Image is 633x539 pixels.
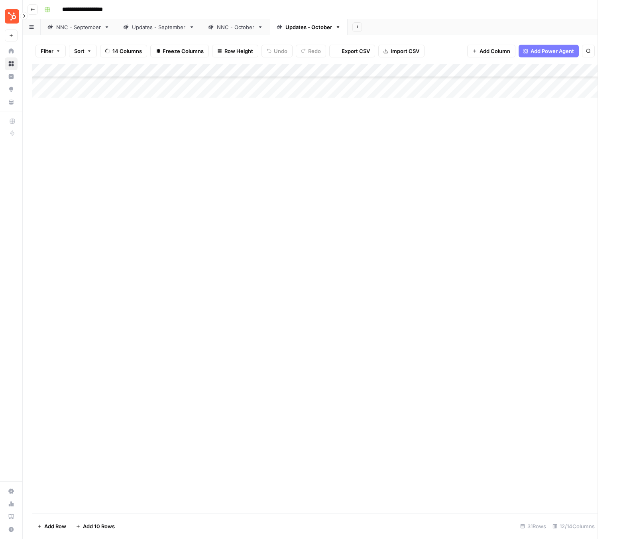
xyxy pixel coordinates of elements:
div: Updates - October [285,23,332,31]
span: Undo [274,47,287,55]
button: Workspace: Blog Content Action Plan [5,6,18,26]
a: Insights [5,70,18,83]
a: NNC - October [201,19,270,35]
button: Freeze Columns [150,45,209,57]
span: 14 Columns [112,47,142,55]
span: Redo [308,47,321,55]
a: Home [5,45,18,57]
a: Browse [5,57,18,70]
div: Updates - September [132,23,186,31]
button: Help + Support [5,523,18,536]
span: Row Height [224,47,253,55]
span: Add 10 Rows [83,522,115,530]
img: Blog Content Action Plan Logo [5,9,19,24]
button: Undo [261,45,293,57]
button: Add 10 Rows [71,520,120,533]
button: Row Height [212,45,258,57]
button: 14 Columns [100,45,147,57]
button: Filter [35,45,66,57]
div: NNC - September [56,23,101,31]
span: Freeze Columns [163,47,204,55]
div: NNC - October [217,23,254,31]
span: Add Row [44,522,66,530]
a: Your Data [5,96,18,108]
span: Sort [74,47,85,55]
a: Settings [5,485,18,498]
a: Updates - October [270,19,348,35]
a: Learning Hub [5,510,18,523]
span: Filter [41,47,53,55]
a: Updates - September [116,19,201,35]
button: Sort [69,45,97,57]
a: Usage [5,498,18,510]
button: Add Row [32,520,71,533]
a: NNC - September [41,19,116,35]
a: Opportunities [5,83,18,96]
button: Redo [296,45,326,57]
